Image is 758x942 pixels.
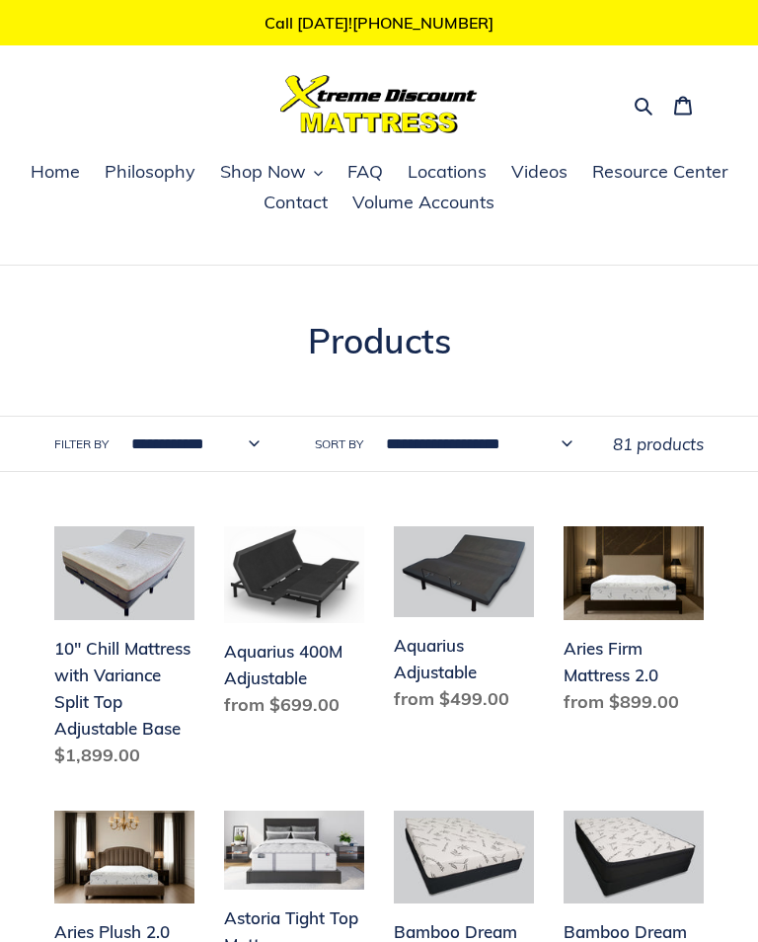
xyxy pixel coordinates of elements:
a: Volume Accounts [342,189,504,218]
a: Aries Firm Mattress 2.0 [564,526,704,723]
a: Philosophy [95,158,205,188]
label: Sort by [315,435,363,453]
button: Shop Now [210,158,333,188]
span: Contact [264,191,328,214]
span: Resource Center [592,160,728,184]
span: Shop Now [220,160,306,184]
span: Home [31,160,80,184]
label: Filter by [54,435,109,453]
a: Resource Center [582,158,738,188]
span: FAQ [347,160,383,184]
span: Locations [408,160,487,184]
a: Home [21,158,90,188]
a: 10" Chill Mattress with Variance Split Top Adjustable Base [54,526,194,776]
img: Xtreme Discount Mattress [280,75,478,133]
a: Contact [254,189,338,218]
a: Locations [398,158,496,188]
span: Videos [511,160,568,184]
span: Products [308,319,451,362]
span: Volume Accounts [352,191,494,214]
a: [PHONE_NUMBER] [352,13,493,33]
span: 81 products [613,433,704,454]
a: Aquarius 400M Adjustable [224,526,364,726]
a: Videos [501,158,577,188]
a: FAQ [338,158,393,188]
a: Aquarius Adjustable [394,526,534,720]
span: Philosophy [105,160,195,184]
